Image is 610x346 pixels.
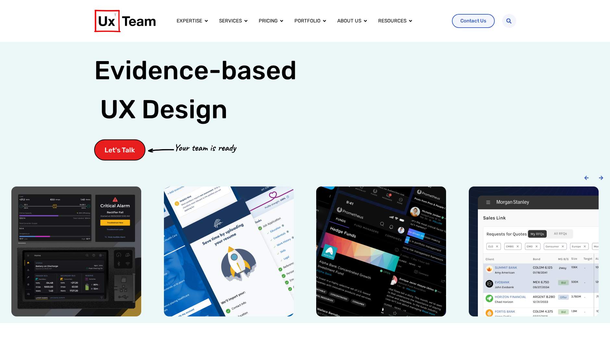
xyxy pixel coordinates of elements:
div: 3 / 6 [312,186,451,316]
span: Let's Talk [105,147,135,153]
a: Pricing [259,17,278,25]
div: 4 / 6 [464,186,604,316]
a: Let's Talk [94,139,145,160]
img: Morgan Stanley trading floor application design [469,186,599,316]
p: Your team is ready [174,140,236,155]
div: Menu Toggle [171,15,447,27]
img: arrow-cta [148,148,174,152]
div: Carousel [6,186,604,316]
div: 2 / 6 [159,186,299,316]
div: Next slide [599,175,604,180]
a: Expertise [177,17,202,25]
a: Portfolio [294,17,320,25]
a: Contact Us [452,14,495,28]
nav: Menu [171,15,447,27]
div: Search [502,14,516,28]
a: About us [337,17,361,25]
div: 1 / 6 [6,186,146,316]
img: SHC medical job application mobile app [164,186,294,316]
div: Previous slide [584,175,589,180]
span: UX Design [100,93,228,126]
h1: Evidence-based [94,51,297,129]
img: Power conversion company hardware UI device ux design [11,186,141,316]
img: UX Team Logo [94,10,156,32]
img: Prometheus alts social media mobile app design [316,186,446,316]
a: Resources [378,17,406,25]
span: Contact Us [460,19,486,23]
a: Services [219,17,242,25]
